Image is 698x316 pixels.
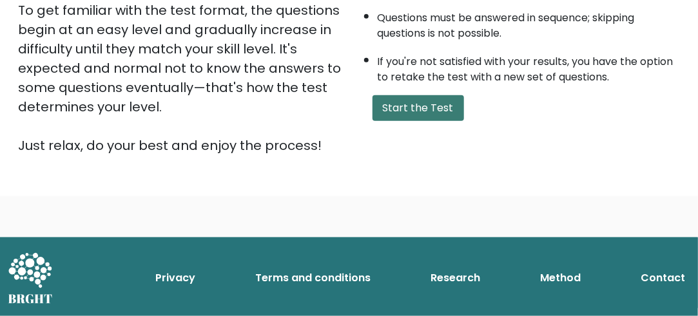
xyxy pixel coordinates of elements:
button: Start the Test [373,95,464,121]
a: Privacy [150,265,200,291]
a: Research [425,265,485,291]
a: Method [535,265,586,291]
a: Terms and conditions [250,265,376,291]
li: If you're not satisfied with your results, you have the option to retake the test with a new set ... [378,48,681,85]
a: Contact [635,265,690,291]
li: Questions must be answered in sequence; skipping questions is not possible. [378,4,681,41]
